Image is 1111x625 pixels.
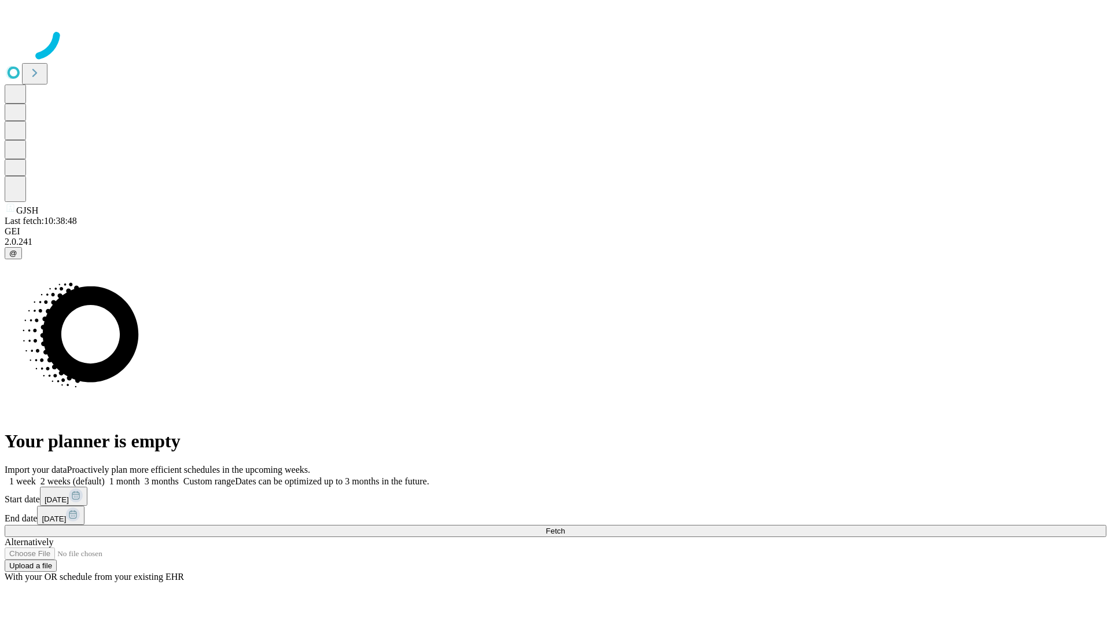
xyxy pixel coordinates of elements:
[16,205,38,215] span: GJSH
[9,476,36,486] span: 1 week
[37,506,84,525] button: [DATE]
[42,514,66,523] span: [DATE]
[235,476,429,486] span: Dates can be optimized up to 3 months in the future.
[5,237,1106,247] div: 2.0.241
[5,560,57,572] button: Upload a file
[5,431,1106,452] h1: Your planner is empty
[5,572,184,582] span: With your OR schedule from your existing EHR
[5,247,22,259] button: @
[40,487,87,506] button: [DATE]
[41,476,105,486] span: 2 weeks (default)
[9,249,17,258] span: @
[546,527,565,535] span: Fetch
[5,537,53,547] span: Alternatively
[5,226,1106,237] div: GEI
[5,487,1106,506] div: Start date
[45,495,69,504] span: [DATE]
[5,216,77,226] span: Last fetch: 10:38:48
[109,476,140,486] span: 1 month
[183,476,235,486] span: Custom range
[5,525,1106,537] button: Fetch
[145,476,179,486] span: 3 months
[67,465,310,475] span: Proactively plan more efficient schedules in the upcoming weeks.
[5,506,1106,525] div: End date
[5,465,67,475] span: Import your data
